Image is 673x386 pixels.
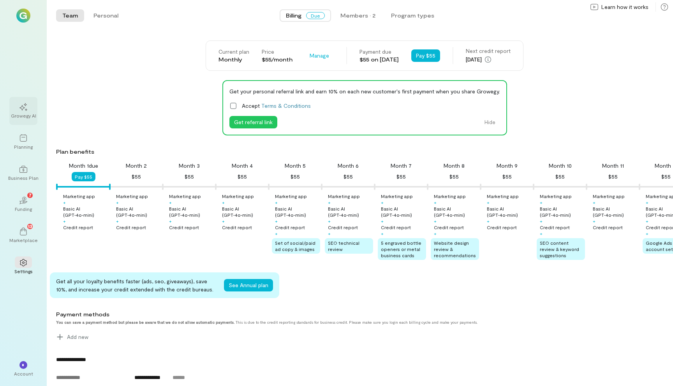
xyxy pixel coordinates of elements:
[14,268,33,274] div: Settings
[646,199,648,205] div: +
[132,172,141,181] div: $55
[540,224,570,230] div: Credit report
[466,55,511,64] div: [DATE]
[540,230,543,237] div: +
[328,218,331,224] div: +
[224,279,273,291] button: See Annual plan
[169,224,199,230] div: Credit report
[169,205,214,218] div: Basic AI (GPT‑4o‑mini)
[238,172,247,181] div: $55
[9,221,37,249] a: Marketplace
[63,218,66,224] div: +
[434,218,437,224] div: +
[9,97,37,125] a: Growegy AI
[306,12,325,19] span: Due
[56,320,608,325] div: This is due to the credit reporting standards for business credit. Please make sure you login eac...
[328,224,358,230] div: Credit report
[328,240,359,252] span: SEO technical review
[116,199,119,205] div: +
[359,48,399,56] div: Payment due
[275,193,307,199] div: Marketing app
[229,116,277,128] button: Get referral link
[67,333,88,341] span: Add new
[540,218,543,224] div: +
[497,162,518,170] div: Month 9
[328,193,360,199] div: Marketing app
[291,172,300,181] div: $55
[262,48,292,56] div: Price
[179,162,200,170] div: Month 3
[381,205,426,218] div: Basic AI (GPT‑4o‑mini)
[646,230,648,237] div: +
[381,199,384,205] div: +
[185,172,194,181] div: $55
[222,205,267,218] div: Basic AI (GPT‑4o‑mini)
[126,162,147,170] div: Month 2
[396,172,406,181] div: $55
[56,9,84,22] button: Team
[487,193,519,199] div: Marketing app
[593,205,638,218] div: Basic AI (GPT‑4o‑mini)
[116,224,146,230] div: Credit report
[11,112,36,119] div: Growegy AI
[593,193,625,199] div: Marketing app
[275,230,278,237] div: +
[434,240,476,258] span: Website design review & recommendations
[63,205,108,218] div: Basic AI (GPT‑4o‑mini)
[275,240,315,252] span: Set of social/paid ad copy & images
[540,240,579,258] span: SEO content review & keyword suggestions
[444,162,465,170] div: Month 8
[487,218,490,224] div: +
[286,12,301,19] span: Billing
[411,49,440,62] button: Pay $55
[466,47,511,55] div: Next credit report
[381,224,411,230] div: Credit report
[28,223,32,230] span: 13
[69,162,98,170] div: Month 1 due
[381,193,413,199] div: Marketing app
[487,205,532,218] div: Basic AI (GPT‑4o‑mini)
[305,49,334,62] button: Manage
[222,224,252,230] div: Credit report
[9,237,38,243] div: Marketplace
[328,199,331,205] div: +
[9,190,37,218] a: Funding
[14,144,33,150] div: Planning
[169,193,201,199] div: Marketing app
[434,205,479,218] div: Basic AI (GPT‑4o‑mini)
[381,240,421,258] span: 5 engraved bottle openers or metal business cards
[381,218,384,224] div: +
[169,218,172,224] div: +
[487,199,490,205] div: +
[381,230,384,237] div: +
[116,218,119,224] div: +
[602,162,624,170] div: Month 11
[9,128,37,156] a: Planning
[14,370,33,377] div: Account
[275,218,278,224] div: +
[310,52,329,60] span: Manage
[56,311,608,318] div: Payment methods
[169,199,172,205] div: +
[502,172,512,181] div: $55
[9,253,37,281] a: Settings
[229,87,500,95] div: Get your personal referral link and earn 10% on each new customer's first payment when you share ...
[661,172,671,181] div: $55
[15,206,32,212] div: Funding
[275,199,278,205] div: +
[487,224,517,230] div: Credit report
[593,218,595,224] div: +
[549,162,572,170] div: Month 10
[434,193,466,199] div: Marketing app
[222,193,254,199] div: Marketing app
[29,191,32,198] span: 7
[222,218,225,224] div: +
[280,9,331,22] button: BillingDue
[8,175,39,181] div: Business Plan
[116,193,148,199] div: Marketing app
[232,162,253,170] div: Month 4
[449,172,459,181] div: $55
[9,159,37,187] a: Business Plan
[391,162,412,170] div: Month 7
